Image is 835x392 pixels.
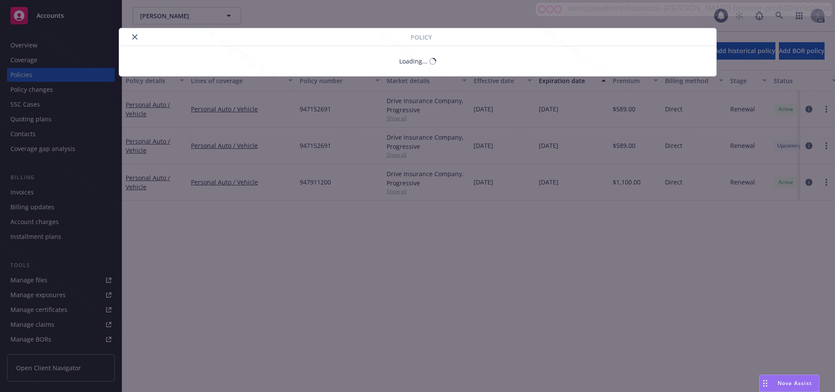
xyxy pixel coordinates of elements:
[399,57,428,66] div: Loading...
[760,375,771,392] div: Drag to move
[411,33,432,42] span: Policy
[778,379,812,387] span: Nova Assist
[130,32,140,42] button: close
[759,375,819,392] button: Nova Assist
